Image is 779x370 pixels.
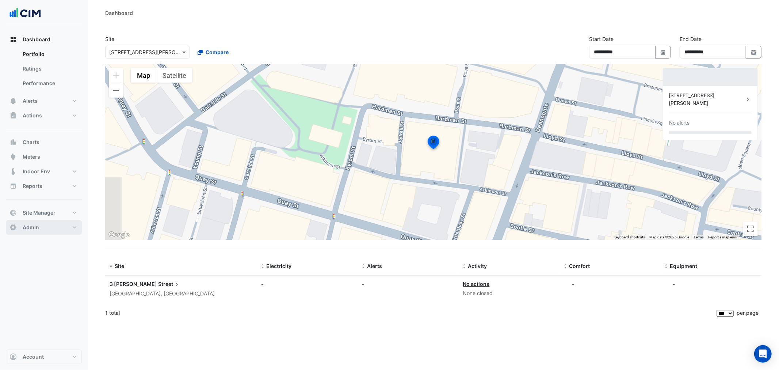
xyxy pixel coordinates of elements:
[649,235,689,239] span: Map data ©2025 Google
[9,6,42,20] img: Company Logo
[669,92,744,107] div: [STREET_ADDRESS][PERSON_NAME]
[463,281,490,287] a: No actions
[109,83,123,98] button: Zoom out
[9,153,17,161] app-icon: Meters
[9,224,17,231] app-icon: Admin
[23,209,56,216] span: Site Manager
[23,36,50,43] span: Dashboard
[23,112,42,119] span: Actions
[9,168,17,175] app-icon: Indoor Env
[261,280,353,288] div: -
[6,220,82,235] button: Admin
[569,263,590,269] span: Comfort
[23,168,50,175] span: Indoor Env
[6,135,82,150] button: Charts
[463,289,555,298] div: None closed
[206,48,229,56] span: Compare
[669,119,690,127] div: No alerts
[107,230,131,240] img: Google
[425,135,442,152] img: site-pin-selected.svg
[6,32,82,47] button: Dashboard
[6,150,82,164] button: Meters
[110,290,252,298] div: [GEOGRAPHIC_DATA], [GEOGRAPHIC_DATA]
[158,280,180,288] span: Street
[17,61,82,76] a: Ratings
[107,230,131,240] a: Open this area in Google Maps (opens a new window)
[694,235,704,239] a: Terms (opens in new tab)
[6,108,82,123] button: Actions
[9,36,17,43] app-icon: Dashboard
[17,47,82,61] a: Portfolio
[131,68,156,83] button: Show street map
[673,280,676,288] div: -
[751,49,757,55] fa-icon: Select Date
[105,35,114,43] label: Site
[9,182,17,190] app-icon: Reports
[660,49,667,55] fa-icon: Select Date
[115,263,124,269] span: Site
[193,46,233,58] button: Compare
[23,153,40,161] span: Meters
[110,281,157,287] span: 3 [PERSON_NAME]
[6,350,82,364] button: Account
[614,235,645,240] button: Keyboard shortcuts
[6,205,82,220] button: Site Manager
[23,353,44,360] span: Account
[737,310,759,316] span: per page
[6,164,82,179] button: Indoor Env
[105,304,715,322] div: 1 total
[23,182,42,190] span: Reports
[6,179,82,193] button: Reports
[708,235,737,239] a: Report a map error
[468,263,487,269] span: Activity
[156,68,192,83] button: Show satellite imagery
[9,112,17,119] app-icon: Actions
[6,47,82,94] div: Dashboard
[367,263,382,269] span: Alerts
[9,139,17,146] app-icon: Charts
[17,76,82,91] a: Performance
[23,139,39,146] span: Charts
[105,9,133,17] div: Dashboard
[9,209,17,216] app-icon: Site Manager
[572,280,574,288] div: -
[680,35,702,43] label: End Date
[670,263,698,269] span: Equipment
[743,222,758,236] button: Toggle fullscreen view
[23,97,38,105] span: Alerts
[589,35,614,43] label: Start Date
[266,263,291,269] span: Electricity
[109,68,123,83] button: Zoom in
[362,280,454,288] div: -
[9,97,17,105] app-icon: Alerts
[23,224,39,231] span: Admin
[6,94,82,108] button: Alerts
[754,345,772,363] div: Open Intercom Messenger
